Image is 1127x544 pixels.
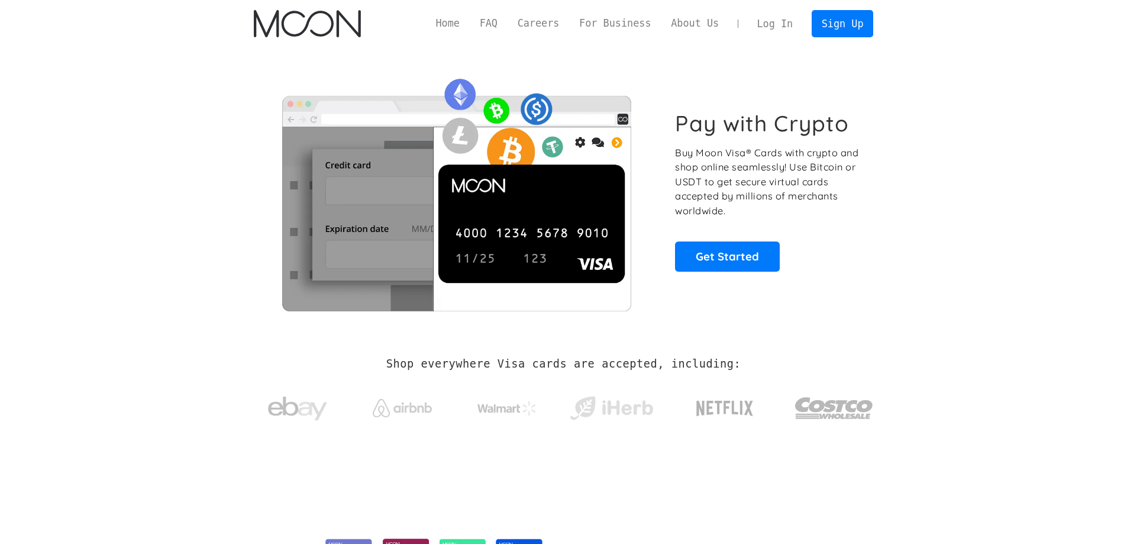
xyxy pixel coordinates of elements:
a: For Business [569,16,661,31]
a: Careers [508,16,569,31]
a: ebay [254,378,342,433]
img: Airbnb [373,399,432,417]
a: Walmart [463,390,551,421]
img: Netflix [695,394,754,423]
img: Costco [795,386,874,430]
h2: Shop everywhere Visa cards are accepted, including: [386,358,741,371]
a: Home [426,16,470,31]
a: Netflix [672,382,778,429]
img: Moon Cards let you spend your crypto anywhere Visa is accepted. [254,70,659,311]
img: Moon Logo [254,10,361,37]
a: Get Started [675,242,780,271]
a: Costco [795,374,874,436]
a: Airbnb [358,387,446,423]
a: iHerb [567,381,655,430]
img: iHerb [567,393,655,424]
a: FAQ [470,16,508,31]
a: Log In [747,11,803,37]
a: Sign Up [812,10,873,37]
p: Buy Moon Visa® Cards with crypto and shop online seamlessly! Use Bitcoin or USDT to get secure vi... [675,146,860,218]
a: home [254,10,361,37]
a: About Us [661,16,729,31]
img: ebay [268,390,327,427]
img: Walmart [477,401,537,416]
h1: Pay with Crypto [675,110,849,137]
